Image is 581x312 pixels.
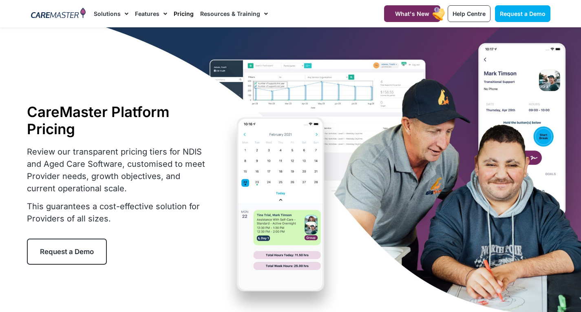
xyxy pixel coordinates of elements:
p: This guarantees a cost-effective solution for Providers of all sizes. [27,200,210,225]
p: Review our transparent pricing tiers for NDIS and Aged Care Software, customised to meet Provider... [27,146,210,195]
span: What's New [395,10,429,17]
span: Request a Demo [40,248,94,256]
span: Help Centre [453,10,486,17]
a: Request a Demo [495,5,550,22]
a: Request a Demo [27,239,107,265]
h1: CareMaster Platform Pricing [27,103,210,137]
a: What's New [384,5,440,22]
img: CareMaster Logo [31,8,86,20]
a: Help Centre [448,5,490,22]
span: Request a Demo [500,10,546,17]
